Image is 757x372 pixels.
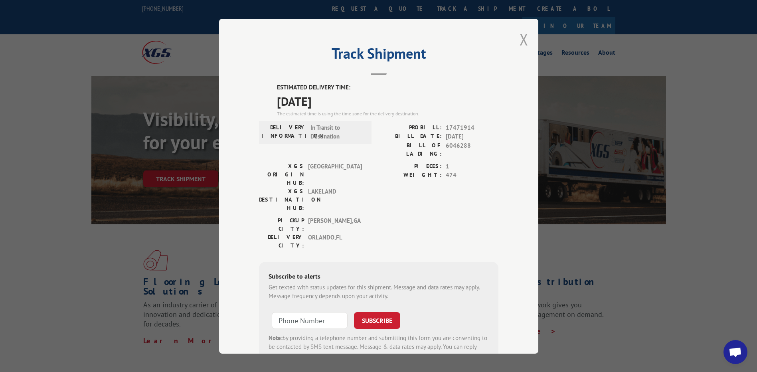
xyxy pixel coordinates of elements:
span: [PERSON_NAME] , GA [308,216,362,233]
span: 474 [446,171,498,180]
button: SUBSCRIBE [354,312,400,328]
label: ESTIMATED DELIVERY TIME: [277,83,498,92]
span: ORLANDO , FL [308,233,362,249]
span: 17471914 [446,123,498,132]
button: Close modal [520,29,528,50]
label: BILL DATE: [379,132,442,141]
label: PICKUP CITY: [259,216,304,233]
span: 6046288 [446,141,498,158]
input: Phone Number [272,312,348,328]
span: LAKELAND [308,187,362,212]
div: The estimated time is using the time zone for the delivery destination. [277,110,498,117]
strong: Note: [269,334,283,341]
div: Get texted with status updates for this shipment. Message and data rates may apply. Message frequ... [269,283,489,301]
label: XGS ORIGIN HUB: [259,162,304,187]
label: PROBILL: [379,123,442,132]
span: [GEOGRAPHIC_DATA] [308,162,362,187]
span: [DATE] [277,92,498,110]
label: BILL OF LADING: [379,141,442,158]
div: by providing a telephone number and submitting this form you are consenting to be contacted by SM... [269,333,489,360]
label: WEIGHT: [379,171,442,180]
h2: Track Shipment [259,48,498,63]
label: XGS DESTINATION HUB: [259,187,304,212]
div: Open chat [723,340,747,364]
label: DELIVERY INFORMATION: [261,123,306,141]
label: PIECES: [379,162,442,171]
label: DELIVERY CITY: [259,233,304,249]
span: [DATE] [446,132,498,141]
div: Subscribe to alerts [269,271,489,283]
span: 1 [446,162,498,171]
span: In Transit to Destination [310,123,364,141]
